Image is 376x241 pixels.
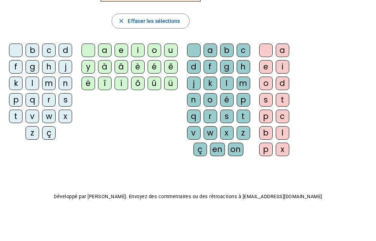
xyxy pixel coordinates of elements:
[59,93,72,107] div: s
[220,77,234,90] div: l
[148,77,161,90] div: û
[259,143,273,156] div: p
[193,143,207,156] div: ç
[220,126,234,140] div: x
[187,77,201,90] div: j
[204,77,217,90] div: k
[6,192,370,201] p: Développé par [PERSON_NAME]. Envoyez des commentaires ou des rétroactions à [EMAIL_ADDRESS][DOMAI...
[276,126,289,140] div: l
[204,44,217,57] div: a
[9,93,23,107] div: p
[204,126,217,140] div: w
[220,60,234,74] div: g
[98,77,112,90] div: î
[112,14,189,29] button: Effacer les sélections
[187,110,201,123] div: q
[210,143,225,156] div: en
[204,110,217,123] div: r
[115,60,128,74] div: â
[131,44,145,57] div: i
[115,77,128,90] div: ï
[259,77,273,90] div: o
[9,77,23,90] div: k
[187,93,201,107] div: n
[98,44,112,57] div: a
[259,126,273,140] div: b
[26,126,39,140] div: z
[42,60,56,74] div: h
[131,77,145,90] div: ô
[82,77,95,90] div: ë
[276,44,289,57] div: a
[237,44,250,57] div: c
[26,44,39,57] div: b
[220,44,234,57] div: b
[148,44,161,57] div: o
[164,77,178,90] div: ü
[131,60,145,74] div: è
[148,60,161,74] div: é
[276,143,289,156] div: x
[276,60,289,74] div: i
[59,60,72,74] div: j
[220,93,234,107] div: é
[187,126,201,140] div: v
[237,60,250,74] div: h
[118,18,125,24] mat-icon: close
[115,44,128,57] div: e
[59,77,72,90] div: n
[220,110,234,123] div: s
[276,77,289,90] div: d
[228,143,243,156] div: on
[259,110,273,123] div: p
[204,60,217,74] div: f
[128,17,180,26] span: Effacer les sélections
[237,93,250,107] div: p
[164,60,178,74] div: ê
[26,93,39,107] div: q
[237,110,250,123] div: t
[204,93,217,107] div: o
[9,60,23,74] div: f
[276,93,289,107] div: t
[276,110,289,123] div: c
[42,110,56,123] div: w
[26,77,39,90] div: l
[237,77,250,90] div: m
[59,110,72,123] div: x
[187,60,201,74] div: d
[42,126,56,140] div: ç
[42,44,56,57] div: c
[42,93,56,107] div: r
[237,126,250,140] div: z
[164,44,178,57] div: u
[26,110,39,123] div: v
[82,60,95,74] div: y
[42,77,56,90] div: m
[259,93,273,107] div: s
[259,60,273,74] div: e
[9,110,23,123] div: t
[98,60,112,74] div: à
[59,44,72,57] div: d
[26,60,39,74] div: g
